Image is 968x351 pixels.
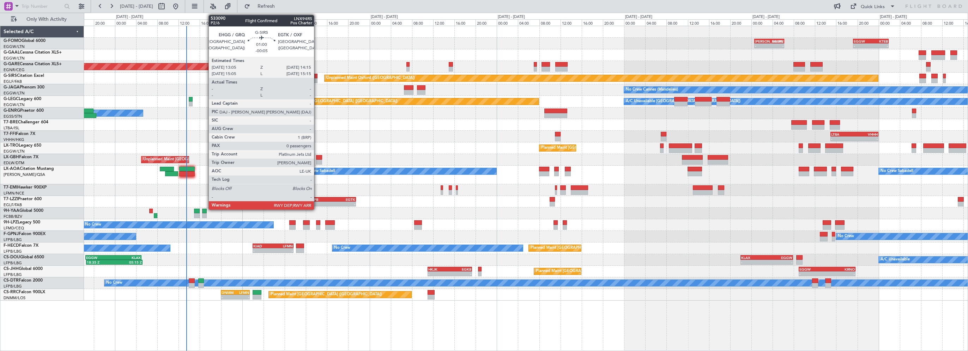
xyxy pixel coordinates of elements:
[4,97,41,101] a: G-LEGCLegacy 600
[310,197,333,202] div: TBPB
[603,19,624,26] div: 20:00
[412,19,433,26] div: 08:00
[4,290,19,294] span: CS-RRC
[114,260,142,264] div: 05:15 Z
[666,19,688,26] div: 08:00
[755,39,769,43] div: [PERSON_NAME]
[688,19,709,26] div: 12:00
[333,197,356,202] div: EGTK
[4,172,45,177] a: [PERSON_NAME]/QSA
[730,19,751,26] div: 20:00
[8,14,77,25] button: Only With Activity
[85,220,101,230] div: No Crew
[4,255,44,259] a: CS-DOUGlobal 6500
[4,191,24,196] a: LFMN/NCE
[4,67,25,73] a: EGNR/CEG
[900,19,921,26] div: 04:00
[428,267,450,271] div: HKJK
[751,19,773,26] div: 00:00
[536,266,647,277] div: Planned Maint [GEOGRAPHIC_DATA] ([GEOGRAPHIC_DATA])
[235,295,249,299] div: -
[4,62,62,66] a: G-GARECessna Citation XLS+
[286,96,398,107] div: Planned Maint [GEOGRAPHIC_DATA] ([GEOGRAPHIC_DATA])
[4,197,18,201] span: T7-LZZI
[4,149,25,154] a: EGGW/LTN
[4,120,18,124] span: T7-BRE
[871,44,888,48] div: -
[815,19,836,26] div: 12:00
[4,278,43,283] a: CS-DTRFalcon 2000
[854,132,878,136] div: VHHH
[498,14,525,20] div: [DATE] - [DATE]
[86,255,113,260] div: EGGW
[921,19,942,26] div: 08:00
[4,232,19,236] span: F-GPNJ
[539,19,561,26] div: 08:00
[4,232,46,236] a: F-GPNJFalcon 900EX
[831,132,854,136] div: LTBA
[4,44,25,49] a: EGGW/LTN
[450,267,471,271] div: EGKB
[741,260,767,264] div: -
[624,19,645,26] div: 00:00
[4,202,22,208] a: EGLF/FAB
[4,132,16,136] span: T7-FFI
[531,243,642,253] div: Planned Maint [GEOGRAPHIC_DATA] ([GEOGRAPHIC_DATA])
[854,44,871,48] div: -
[497,19,518,26] div: 00:00
[4,197,42,201] a: T7-LZZIPraetor 600
[4,209,43,213] a: 9H-YAAGlobal 5000
[861,4,885,11] div: Quick Links
[326,73,415,84] div: Unplanned Maint Oxford ([GEOGRAPHIC_DATA])
[4,278,19,283] span: CS-DTR
[4,91,25,96] a: EGGW/LTN
[235,290,249,295] div: LFMN
[253,248,273,253] div: -
[200,19,221,26] div: 16:00
[222,290,235,295] div: DNMM
[4,132,35,136] a: T7-FFIFalcon 7X
[310,202,333,206] div: -
[252,4,281,9] span: Refresh
[4,226,24,231] a: LFMD/CEQ
[4,143,19,148] span: LX-TRO
[799,267,827,271] div: EGGW
[4,109,44,113] a: G-ENRGPraetor 600
[391,19,412,26] div: 04:00
[626,85,678,95] div: No Crew Cannes (Mandelieu)
[243,14,271,20] div: [DATE] - [DATE]
[4,102,25,107] a: EGGW/LTN
[4,56,25,61] a: EGGW/LTN
[433,19,454,26] div: 12:00
[4,244,38,248] a: F-HECDFalcon 7X
[18,17,74,22] span: Only With Activity
[4,267,43,271] a: CS-JHHGlobal 6000
[4,74,44,78] a: G-SIRSCitation Excel
[4,85,44,90] a: G-JAGAPhenom 300
[4,209,19,213] span: 9H-YAA
[854,137,878,141] div: -
[306,19,327,26] div: 12:00
[115,19,136,26] div: 00:00
[371,14,398,20] div: [DATE] - [DATE]
[838,231,854,242] div: No Crew
[4,39,46,43] a: G-FOMOGlobal 6000
[942,19,963,26] div: 12:00
[113,255,140,260] div: KLAX
[94,19,115,26] div: 20:00
[4,167,20,171] span: LX-AOA
[794,19,815,26] div: 08:00
[334,243,350,253] div: No Crew
[273,244,293,248] div: LFMN
[4,74,17,78] span: G-SIRS
[4,155,38,159] a: LX-GBHFalcon 7X
[4,160,24,166] a: EDLW/DTM
[327,19,348,26] div: 16:00
[4,97,19,101] span: G-LEGC
[253,244,273,248] div: KIAD
[428,272,450,276] div: -
[831,137,854,141] div: -
[4,237,22,242] a: LFPB/LBG
[541,143,652,153] div: Planned Maint [GEOGRAPHIC_DATA] ([GEOGRAPHIC_DATA])
[87,260,114,264] div: 18:35 Z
